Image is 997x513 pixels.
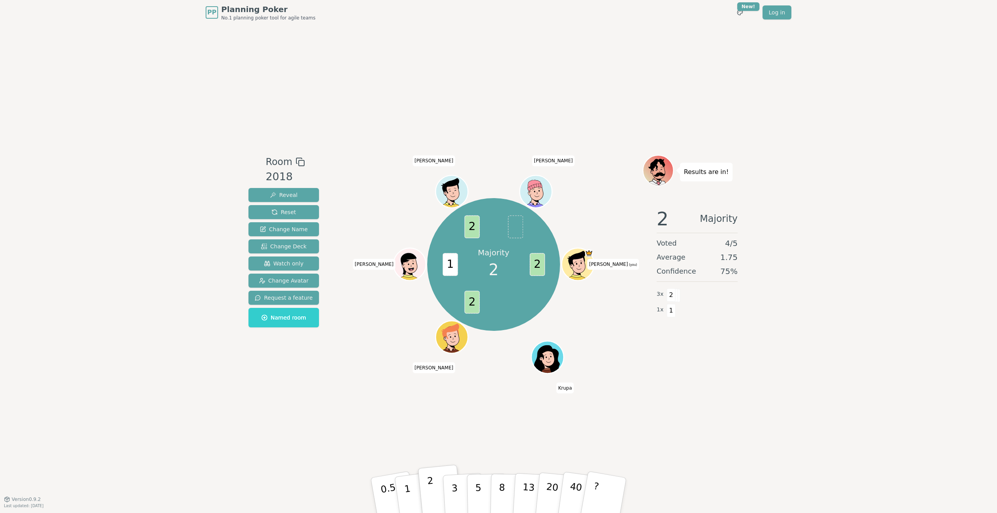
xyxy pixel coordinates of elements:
span: 1 [442,253,458,276]
span: Noah is the host [585,249,593,257]
p: Majority [478,247,509,258]
span: 3 x [657,290,664,299]
button: Named room [248,308,319,327]
span: (you) [628,263,637,267]
span: Room [266,155,292,169]
span: Change Avatar [259,277,309,285]
button: Click to change your avatar [562,249,593,279]
span: 2 [464,291,479,314]
button: Change Deck [248,239,319,253]
span: 1 x [657,306,664,314]
button: Reset [248,205,319,219]
span: 2 [489,258,498,281]
a: Log in [763,5,791,19]
span: 75 % [720,266,738,277]
span: Click to change your name [412,362,455,373]
span: Click to change your name [556,383,574,394]
span: Click to change your name [587,259,639,270]
span: 4 / 5 [725,238,738,249]
button: Request a feature [248,291,319,305]
span: 2 [464,215,479,238]
span: Change Deck [261,242,306,250]
span: Planning Poker [221,4,315,15]
span: 1.75 [720,252,738,263]
a: PPPlanning PokerNo.1 planning poker tool for agile teams [206,4,315,21]
span: 1 [667,304,676,317]
span: Voted [657,238,677,249]
span: 2 [657,209,669,228]
span: PP [207,8,216,17]
span: Majority [700,209,738,228]
button: Change Name [248,222,319,236]
span: Request a feature [255,294,313,302]
div: New! [737,2,759,11]
p: Results are in! [684,167,729,177]
button: Change Avatar [248,274,319,288]
span: 2 [530,253,545,276]
span: Change Name [260,225,308,233]
button: New! [733,5,747,19]
span: Named room [261,314,306,322]
span: Reset [271,208,296,216]
span: Last updated: [DATE] [4,504,44,508]
button: Version0.9.2 [4,496,41,502]
span: 2 [667,288,676,302]
button: Reveal [248,188,319,202]
span: Confidence [657,266,696,277]
span: Click to change your name [353,259,396,270]
button: Watch only [248,256,319,271]
span: Watch only [264,260,304,267]
div: 2018 [266,169,305,185]
span: Version 0.9.2 [12,496,41,502]
span: No.1 planning poker tool for agile teams [221,15,315,21]
span: Reveal [270,191,298,199]
span: Average [657,252,685,263]
span: Click to change your name [532,156,575,167]
span: Click to change your name [412,156,455,167]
